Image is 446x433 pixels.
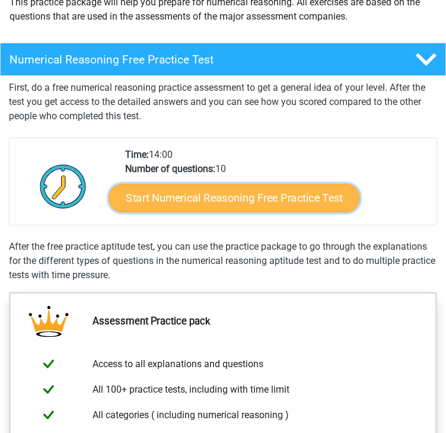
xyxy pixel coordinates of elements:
[9,240,437,282] div: After the free practice aptitude test, you can use the practice package to go through the explana...
[125,149,149,160] b: Time:
[125,163,215,174] b: Number of questions:
[9,43,437,76] a: Numerical Reasoning Free Practice Test
[9,81,437,123] p: First, do a free numerical reasoning practice assessment to get a general idea of your level. Aft...
[9,53,362,66] h4: Numerical Reasoning Free Practice Test
[116,148,437,225] div: 14:00 10
[33,157,93,216] img: Clock
[109,184,359,212] a: Start Numerical Reasoning Free Practice Test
